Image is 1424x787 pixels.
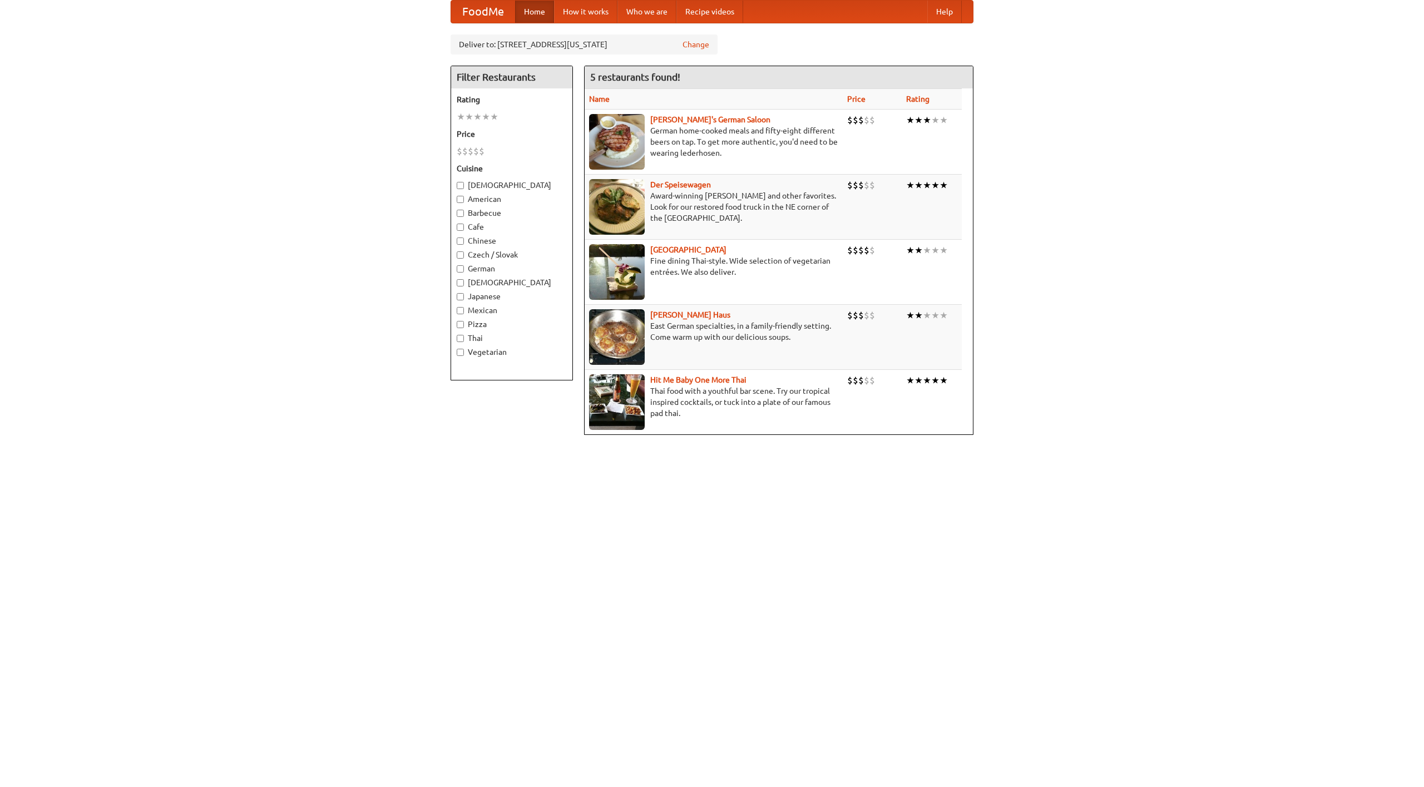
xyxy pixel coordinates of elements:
li: ★ [931,244,940,256]
li: $ [864,244,869,256]
li: ★ [490,111,498,123]
li: $ [864,114,869,126]
h4: Filter Restaurants [451,66,572,88]
a: Der Speisewagen [650,180,711,189]
li: ★ [465,111,473,123]
li: ★ [940,309,948,321]
label: [DEMOGRAPHIC_DATA] [457,277,567,288]
li: $ [858,244,864,256]
a: Who we are [617,1,676,23]
li: ★ [923,114,931,126]
a: FoodMe [451,1,515,23]
a: Rating [906,95,929,103]
li: $ [858,374,864,387]
li: $ [858,114,864,126]
li: $ [853,179,858,191]
li: ★ [906,374,914,387]
li: ★ [906,244,914,256]
a: Change [683,39,709,50]
input: American [457,196,464,203]
li: ★ [906,179,914,191]
input: Chinese [457,237,464,245]
a: Price [847,95,866,103]
li: ★ [923,179,931,191]
li: ★ [457,111,465,123]
li: ★ [914,114,923,126]
input: Pizza [457,321,464,328]
li: $ [847,374,853,387]
a: Hit Me Baby One More Thai [650,375,746,384]
li: ★ [940,179,948,191]
li: $ [468,145,473,157]
li: $ [869,114,875,126]
li: $ [869,244,875,256]
li: $ [457,145,462,157]
li: $ [858,179,864,191]
b: [PERSON_NAME]'s German Saloon [650,115,770,124]
li: ★ [914,244,923,256]
li: $ [869,374,875,387]
li: $ [847,114,853,126]
input: Thai [457,335,464,342]
a: Recipe videos [676,1,743,23]
li: $ [853,244,858,256]
li: $ [847,309,853,321]
li: ★ [940,374,948,387]
li: ★ [482,111,490,123]
label: Thai [457,333,567,344]
label: Japanese [457,291,567,302]
p: Thai food with a youthful bar scene. Try our tropical inspired cocktails, or tuck into a plate of... [589,385,838,419]
li: $ [462,145,468,157]
a: [PERSON_NAME] Haus [650,310,730,319]
input: German [457,265,464,273]
input: [DEMOGRAPHIC_DATA] [457,182,464,189]
li: ★ [940,114,948,126]
li: $ [853,114,858,126]
li: ★ [931,309,940,321]
li: $ [858,309,864,321]
li: ★ [923,309,931,321]
li: ★ [923,244,931,256]
label: American [457,194,567,205]
label: Mexican [457,305,567,316]
input: Barbecue [457,210,464,217]
label: Barbecue [457,207,567,219]
li: $ [473,145,479,157]
p: East German specialties, in a family-friendly setting. Come warm up with our delicious soups. [589,320,838,343]
h5: Cuisine [457,163,567,174]
img: satay.jpg [589,244,645,300]
li: $ [847,179,853,191]
p: Award-winning [PERSON_NAME] and other favorites. Look for our restored food truck in the NE corne... [589,190,838,224]
li: $ [847,244,853,256]
li: $ [864,179,869,191]
input: Japanese [457,293,464,300]
input: [DEMOGRAPHIC_DATA] [457,279,464,286]
li: ★ [940,244,948,256]
label: [DEMOGRAPHIC_DATA] [457,180,567,191]
li: ★ [931,374,940,387]
ng-pluralize: 5 restaurants found! [590,72,680,82]
li: $ [853,374,858,387]
a: Help [927,1,962,23]
label: Vegetarian [457,347,567,358]
li: ★ [914,374,923,387]
label: German [457,263,567,274]
label: Chinese [457,235,567,246]
img: kohlhaus.jpg [589,309,645,365]
input: Mexican [457,307,464,314]
li: ★ [931,179,940,191]
li: $ [864,374,869,387]
a: [GEOGRAPHIC_DATA] [650,245,726,254]
li: $ [479,145,484,157]
li: $ [864,309,869,321]
input: Vegetarian [457,349,464,356]
a: Name [589,95,610,103]
input: Cafe [457,224,464,231]
img: babythai.jpg [589,374,645,430]
li: ★ [923,374,931,387]
li: ★ [931,114,940,126]
label: Cafe [457,221,567,232]
img: esthers.jpg [589,114,645,170]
